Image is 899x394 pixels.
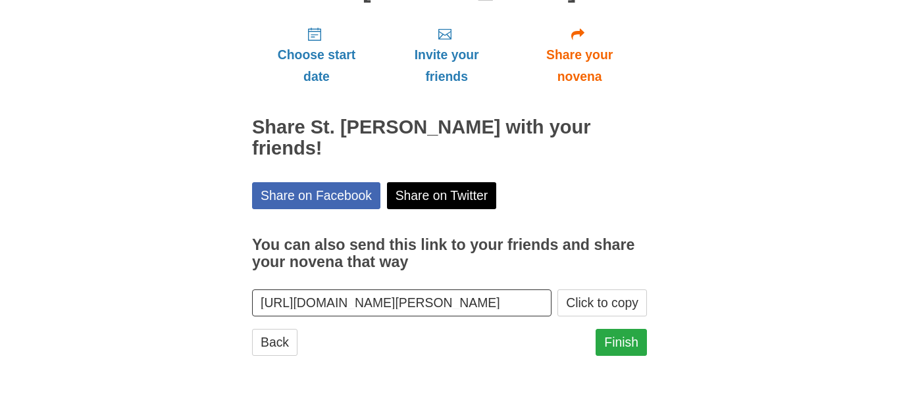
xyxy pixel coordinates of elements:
a: Back [252,329,297,356]
span: Share your novena [525,44,634,87]
a: Invite your friends [381,16,512,94]
a: Share your novena [512,16,647,94]
a: Share on Facebook [252,182,380,209]
a: Share on Twitter [387,182,497,209]
h3: You can also send this link to your friends and share your novena that way [252,237,647,270]
a: Finish [596,329,647,356]
button: Click to copy [557,289,647,316]
span: Choose start date [265,44,368,87]
span: Invite your friends [394,44,499,87]
h2: Share St. [PERSON_NAME] with your friends! [252,117,647,159]
a: Choose start date [252,16,381,94]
